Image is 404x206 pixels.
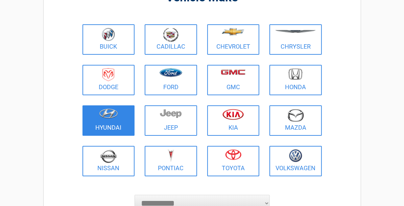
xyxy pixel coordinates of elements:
[225,149,241,160] img: toyota
[221,69,245,75] img: gmc
[207,146,260,176] a: Toyota
[99,109,118,119] img: hyundai
[222,109,244,120] img: kia
[207,105,260,136] a: Kia
[269,24,322,55] a: Chrysler
[82,24,135,55] a: Buick
[163,28,179,42] img: cadillac
[269,105,322,136] a: Mazda
[100,149,117,163] img: nissan
[288,68,303,80] img: honda
[82,146,135,176] a: Nissan
[145,65,197,95] a: Ford
[167,149,174,162] img: pontiac
[222,28,244,35] img: chevrolet
[269,146,322,176] a: Volkswagen
[160,109,182,118] img: jeep
[82,65,135,95] a: Dodge
[145,24,197,55] a: Cadillac
[145,105,197,136] a: Jeep
[82,105,135,136] a: Hyundai
[287,109,304,122] img: mazda
[102,28,115,41] img: buick
[289,149,302,162] img: volkswagen
[102,68,114,81] img: dodge
[160,68,182,77] img: ford
[145,146,197,176] a: Pontiac
[207,65,260,95] a: GMC
[269,65,322,95] a: Honda
[275,30,316,33] img: chrysler
[207,24,260,55] a: Chevrolet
